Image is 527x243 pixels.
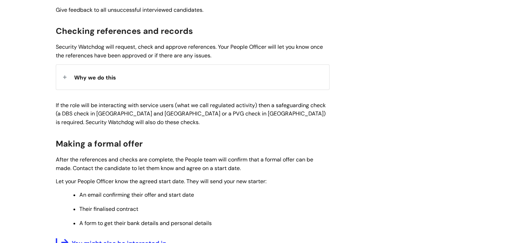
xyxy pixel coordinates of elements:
span: After the references and checks are complete, the People team will confirm that a formal offer ca... [56,156,313,172]
span: A form to get their bank details and personal details [79,219,212,227]
span: Let your People Officer know the agreed start date. They will send your new starter: [56,178,266,185]
span: Checking references and records [56,26,193,36]
span: If the role will be interacting with service users (what we call regulated activity) then a safeg... [56,102,326,126]
span: Why we do this [74,74,116,81]
span: An email confirming their offer and start date [79,191,194,198]
span: Making a formal offer [56,138,143,149]
span: Security Watchdog will request, check and approve references. Your People Officer will let you kn... [56,43,323,59]
span: Give feedback to all unsuccessful interviewed candidates. [56,6,203,13]
span: Their finalised contract [79,205,138,213]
